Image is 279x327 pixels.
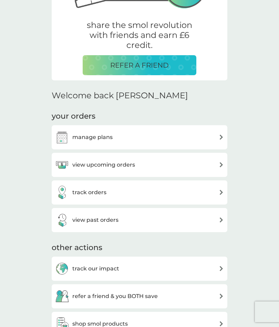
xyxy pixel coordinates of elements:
img: arrow right [219,294,224,299]
img: arrow right [219,135,224,140]
h3: manage plans [72,133,113,142]
h3: other actions [52,242,102,253]
img: arrow right [219,321,224,326]
h3: your orders [52,111,95,122]
h3: view upcoming orders [72,160,135,169]
img: arrow right [219,266,224,271]
p: share the smol revolution with friends and earn £6 credit. [83,20,196,50]
h2: Welcome back [PERSON_NAME] [52,91,188,101]
img: arrow right [219,217,224,222]
img: arrow right [219,190,224,195]
h3: track orders [72,188,106,197]
img: arrow right [219,162,224,167]
h3: refer a friend & you BOTH save [72,292,158,301]
p: REFER A FRIEND [110,60,169,71]
h3: view past orders [72,216,118,225]
button: REFER A FRIEND [83,55,196,75]
h3: track our impact [72,264,119,273]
